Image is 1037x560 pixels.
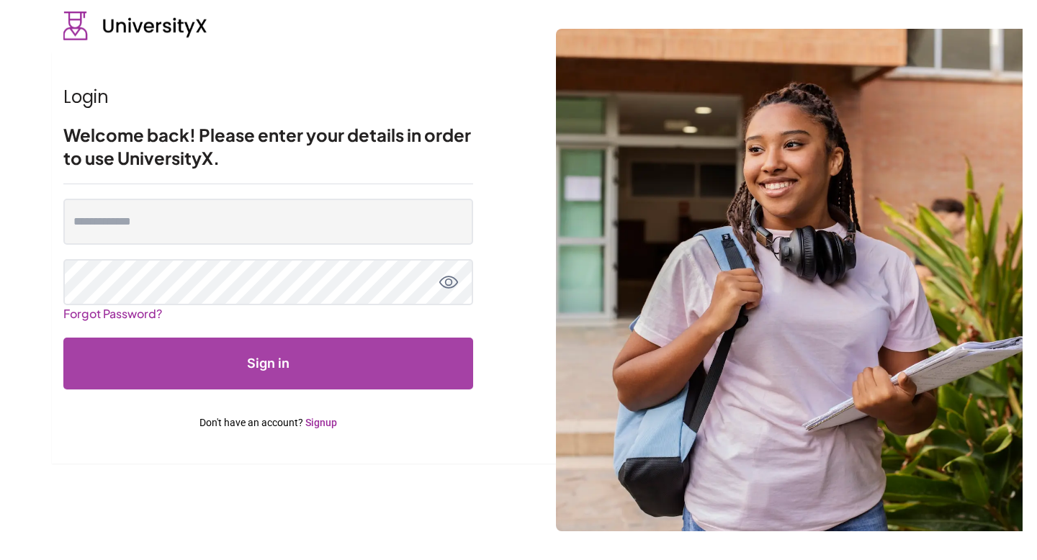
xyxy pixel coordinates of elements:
[63,415,473,430] p: Don't have an account?
[305,417,337,428] a: Signup
[439,272,459,292] button: toggle password view
[63,338,473,389] button: Submit form
[556,29,1023,531] img: login background
[63,123,473,169] h2: Welcome back! Please enter your details in order to use UniversityX.
[63,12,207,40] img: UniversityX logo
[63,86,473,109] h1: Login
[63,300,162,327] a: Forgot Password?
